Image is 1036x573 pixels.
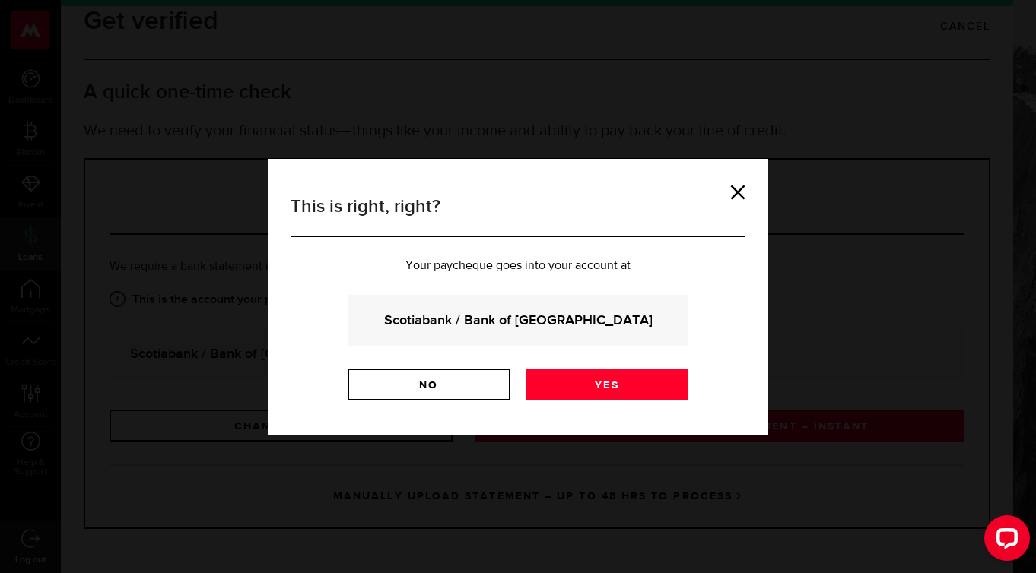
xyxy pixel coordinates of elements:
h3: This is right, right? [291,193,745,237]
a: Yes [526,369,688,400]
a: No [348,369,510,400]
p: Your paycheque goes into your account at [291,260,745,272]
iframe: LiveChat chat widget [972,509,1036,573]
strong: Scotiabank / Bank of [GEOGRAPHIC_DATA] [368,310,668,331]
